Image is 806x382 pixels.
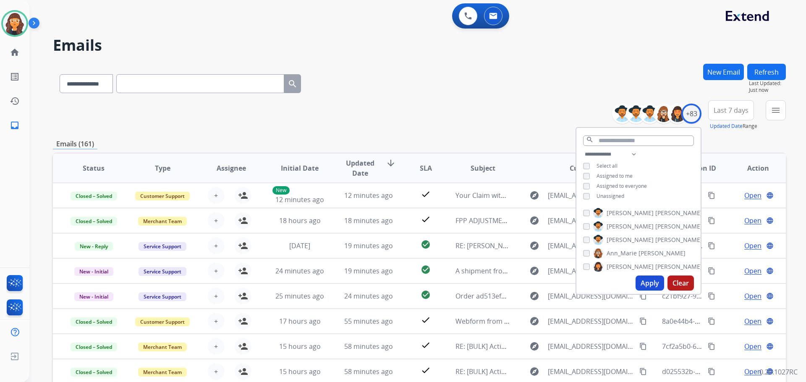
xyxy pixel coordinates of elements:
[636,275,664,291] button: Apply
[279,367,321,376] span: 15 hours ago
[766,292,774,300] mat-icon: language
[529,291,539,301] mat-icon: explore
[744,341,762,351] span: Open
[289,241,310,250] span: [DATE]
[238,291,248,301] mat-icon: person_add
[214,341,218,351] span: +
[708,317,715,325] mat-icon: content_copy
[344,266,393,275] span: 19 minutes ago
[344,342,393,351] span: 58 minutes ago
[744,291,762,301] span: Open
[597,172,633,179] span: Assigned to me
[708,192,715,199] mat-icon: content_copy
[703,64,744,80] button: New Email
[238,216,248,226] mat-icon: person_add
[662,342,790,351] span: 7cf2a5b0-61dc-46e9-8e94-9e893c3a331d
[214,366,218,377] span: +
[421,189,431,199] mat-icon: check
[135,317,190,326] span: Customer Support
[10,47,20,57] mat-icon: home
[238,366,248,377] mat-icon: person_add
[529,366,539,377] mat-icon: explore
[344,317,393,326] span: 55 minutes ago
[597,192,624,200] span: Unassigned
[238,316,248,326] mat-icon: person_add
[667,275,694,291] button: Clear
[344,367,393,376] span: 58 minutes ago
[421,214,431,224] mat-icon: check
[655,209,702,217] span: [PERSON_NAME]
[208,237,225,254] button: +
[238,266,248,276] mat-icon: person_add
[71,368,117,377] span: Closed – Solved
[279,342,321,351] span: 15 hours ago
[455,291,604,301] span: Order ad513ef3-e935-48de-ab72-358ec8e33b7c
[288,79,298,89] mat-icon: search
[548,190,634,200] span: [EMAIL_ADDRESS][DOMAIN_NAME]
[597,162,618,169] span: Select all
[548,291,634,301] span: [EMAIL_ADDRESS][DOMAIN_NAME]
[471,163,495,173] span: Subject
[214,266,218,276] span: +
[138,343,187,351] span: Merchant Team
[75,242,113,251] span: New - Reply
[548,216,634,226] span: [EMAIL_ADDRESS][DOMAIN_NAME]
[639,343,647,350] mat-icon: content_copy
[548,366,634,377] span: [EMAIL_ADDRESS][DOMAIN_NAME]
[455,241,689,250] span: RE: [PERSON_NAME] - SO#501291570 [ thread::YkCygjclBkiccZoDyUlVXDk:: ]
[662,291,785,301] span: c21bf927-9b44-44f5-bcff-d56781918c1c
[10,72,20,82] mat-icon: list_alt
[681,104,701,124] div: +83
[744,190,762,200] span: Open
[766,317,774,325] mat-icon: language
[639,292,647,300] mat-icon: content_copy
[208,212,225,229] button: +
[747,64,786,80] button: Refresh
[155,163,170,173] span: Type
[529,266,539,276] mat-icon: explore
[10,96,20,106] mat-icon: history
[10,120,20,130] mat-icon: inbox
[275,195,324,204] span: 12 minutes ago
[344,291,393,301] span: 24 minutes ago
[214,190,218,200] span: +
[214,316,218,326] span: +
[386,158,396,168] mat-icon: arrow_downward
[749,87,786,94] span: Just now
[662,317,791,326] span: 8a0e44b4-9966-4b15-86dc-8cd8fbb63947
[708,217,715,224] mat-icon: content_copy
[455,342,668,351] span: RE: [BULK] Action required: Extend claim approved for replacement
[766,217,774,224] mat-icon: language
[766,192,774,199] mat-icon: language
[607,249,637,257] span: Ann_Marie
[586,136,594,143] mat-icon: search
[344,241,393,250] span: 19 minutes ago
[238,241,248,251] mat-icon: person_add
[708,292,715,300] mat-icon: content_copy
[766,242,774,249] mat-icon: language
[570,163,602,173] span: Customer
[421,290,431,300] mat-icon: check_circle
[281,163,319,173] span: Initial Date
[272,186,290,195] p: New
[744,241,762,251] span: Open
[529,316,539,326] mat-icon: explore
[717,153,786,183] th: Action
[71,217,117,226] span: Closed – Solved
[607,209,654,217] span: [PERSON_NAME]
[662,367,790,376] span: d025532b-b791-476a-bfa6-603acbde5f62
[708,242,715,249] mat-icon: content_copy
[548,241,634,251] span: [EMAIL_ADDRESS][DOMAIN_NAME]
[455,367,668,376] span: RE: [BULK] Action required: Extend claim approved for replacement
[529,241,539,251] mat-icon: explore
[217,163,246,173] span: Assignee
[639,317,647,325] mat-icon: content_copy
[421,265,431,275] mat-icon: check_circle
[655,262,702,271] span: [PERSON_NAME]
[53,37,786,54] h2: Emails
[714,109,748,112] span: Last 7 days
[138,217,187,226] span: Merchant Team
[708,100,754,120] button: Last 7 days
[208,313,225,330] button: +
[135,192,190,200] span: Customer Support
